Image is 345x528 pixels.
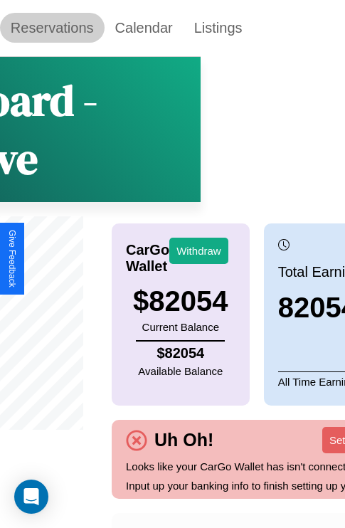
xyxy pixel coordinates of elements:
h4: $ 82054 [138,345,223,361]
h4: CarGo Wallet [126,242,169,275]
p: Current Balance [133,317,228,337]
div: Open Intercom Messenger [14,480,48,514]
h4: Uh Oh! [147,430,221,450]
a: Listings [184,13,253,43]
h3: $ 82054 [133,285,228,317]
button: Withdraw [169,238,228,264]
div: Give Feedback [7,230,17,287]
p: Available Balance [138,361,223,381]
a: Calendar [105,13,184,43]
